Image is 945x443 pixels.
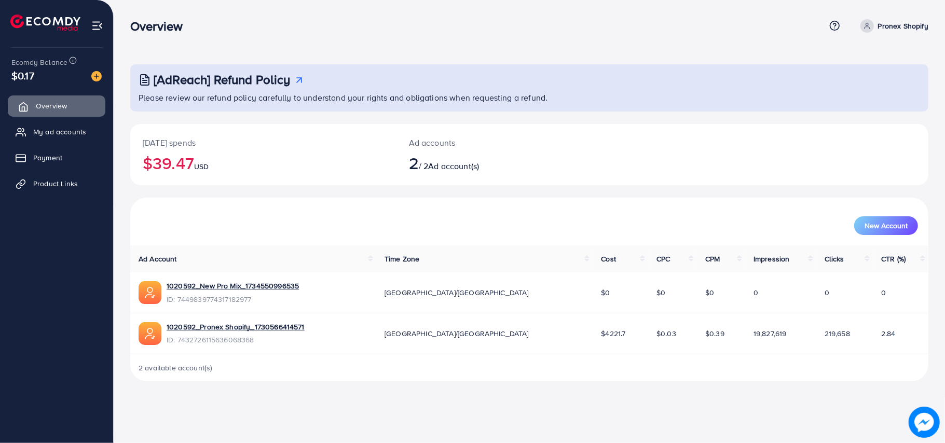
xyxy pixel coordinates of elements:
[8,147,105,168] a: Payment
[143,153,384,173] h2: $39.47
[167,335,305,345] span: ID: 7432726115636068368
[656,287,665,298] span: $0
[854,216,918,235] button: New Account
[409,151,419,175] span: 2
[428,160,479,172] span: Ad account(s)
[139,281,161,304] img: ic-ads-acc.e4c84228.svg
[601,328,625,339] span: $4221.7
[11,57,67,67] span: Ecomdy Balance
[167,281,299,291] a: 1020592_New Pro Mix_1734550996535
[754,328,787,339] span: 19,827,619
[33,153,62,163] span: Payment
[825,287,829,298] span: 0
[865,222,908,229] span: New Account
[754,287,758,298] span: 0
[878,20,928,32] p: Pronex Shopify
[8,121,105,142] a: My ad accounts
[91,20,103,32] img: menu
[139,363,213,373] span: 2 available account(s)
[409,136,584,149] p: Ad accounts
[705,287,714,298] span: $0
[656,328,676,339] span: $0.03
[825,254,844,264] span: Clicks
[10,15,80,31] img: logo
[8,95,105,116] a: Overview
[601,254,616,264] span: Cost
[705,254,720,264] span: CPM
[909,407,940,438] img: image
[130,19,191,34] h3: Overview
[154,72,291,87] h3: [AdReach] Refund Policy
[167,294,299,304] span: ID: 7449839774317182977
[601,287,610,298] span: $0
[8,173,105,194] a: Product Links
[385,254,419,264] span: Time Zone
[91,71,102,81] img: image
[385,287,529,298] span: [GEOGRAPHIC_DATA]/[GEOGRAPHIC_DATA]
[656,254,670,264] span: CPC
[754,254,790,264] span: Impression
[856,19,928,33] a: Pronex Shopify
[36,101,67,111] span: Overview
[33,127,86,137] span: My ad accounts
[409,153,584,173] h2: / 2
[881,328,896,339] span: 2.84
[33,178,78,189] span: Product Links
[167,322,305,332] a: 1020592_Pronex Shopify_1730566414571
[139,254,177,264] span: Ad Account
[385,328,529,339] span: [GEOGRAPHIC_DATA]/[GEOGRAPHIC_DATA]
[11,68,34,83] span: $0.17
[881,287,886,298] span: 0
[139,322,161,345] img: ic-ads-acc.e4c84228.svg
[143,136,384,149] p: [DATE] spends
[194,161,209,172] span: USD
[881,254,906,264] span: CTR (%)
[825,328,850,339] span: 219,658
[139,91,922,104] p: Please review our refund policy carefully to understand your rights and obligations when requesti...
[705,328,724,339] span: $0.39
